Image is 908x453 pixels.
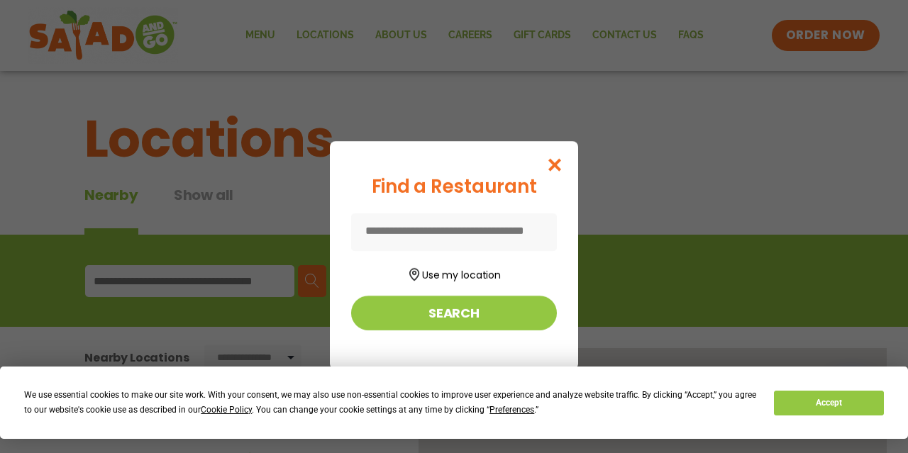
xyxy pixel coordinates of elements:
[351,264,557,283] button: Use my location
[774,391,883,415] button: Accept
[351,296,557,330] button: Search
[201,405,252,415] span: Cookie Policy
[351,173,557,201] div: Find a Restaurant
[24,388,757,418] div: We use essential cookies to make our site work. With your consent, we may also use non-essential ...
[532,141,578,189] button: Close modal
[489,405,534,415] span: Preferences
